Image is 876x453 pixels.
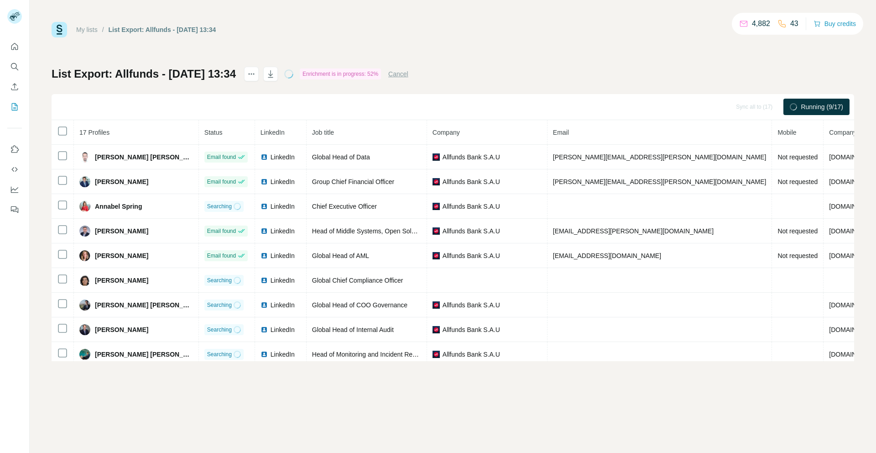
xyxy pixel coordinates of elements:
span: LinkedIn [261,129,285,136]
button: My lists [7,99,22,115]
span: Searching [207,202,232,211]
span: Status [204,129,223,136]
span: Searching [207,276,232,284]
span: Global Head of COO Governance [312,301,407,309]
img: Avatar [79,349,90,360]
img: Avatar [79,176,90,187]
span: Not requested [777,252,818,259]
span: [PERSON_NAME] [95,226,148,236]
img: LinkedIn logo [261,252,268,259]
span: Allfunds Bank S.A.U [443,226,500,236]
button: Buy credits [813,17,856,30]
img: Avatar [79,275,90,286]
span: LinkedIn [271,177,295,186]
span: Allfunds Bank S.A.U [443,251,500,260]
img: company-logo [433,203,440,210]
span: [PERSON_NAME] [95,276,148,285]
span: LinkedIn [271,276,295,285]
span: [PERSON_NAME] [95,251,148,260]
button: Cancel [388,69,408,79]
img: company-logo [433,227,440,235]
span: Allfunds Bank S.A.U [443,153,500,162]
span: 17 Profiles [79,129,109,136]
button: Enrich CSV [7,79,22,95]
span: Chief Executive Officer [312,203,377,210]
span: Searching [207,326,232,334]
li: / [102,25,104,34]
button: actions [244,67,259,81]
span: LinkedIn [271,251,295,260]
span: Global Head of AML [312,252,369,259]
button: Search [7,58,22,75]
button: Dashboard [7,181,22,198]
img: company-logo [433,153,440,161]
span: Allfunds Bank S.A.U [443,300,500,310]
span: Email found [207,227,236,235]
span: Mobile [777,129,796,136]
img: LinkedIn logo [261,153,268,161]
span: [PERSON_NAME] [95,325,148,334]
img: company-logo [433,326,440,333]
img: company-logo [433,178,440,185]
img: LinkedIn logo [261,301,268,309]
img: LinkedIn logo [261,178,268,185]
img: Avatar [79,250,90,261]
span: [PERSON_NAME] [PERSON_NAME] [95,300,193,310]
span: Head of Middle Systems, Open Solutions [312,227,428,235]
span: LinkedIn [271,226,295,236]
span: Not requested [777,153,818,161]
span: LinkedIn [271,153,295,162]
span: [PERSON_NAME] [PERSON_NAME] [95,350,193,359]
img: company-logo [433,301,440,309]
span: Email [553,129,569,136]
h1: List Export: Allfunds - [DATE] 13:34 [52,67,236,81]
p: 4,882 [752,18,770,29]
span: Allfunds Bank S.A.U [443,325,500,334]
button: Use Surfe on LinkedIn [7,141,22,158]
span: Running (9/17) [801,102,843,111]
img: Avatar [79,201,90,212]
span: Global Head of Internal Audit [312,326,394,333]
img: LinkedIn logo [261,227,268,235]
span: Email found [207,252,236,260]
span: Allfunds Bank S.A.U [443,202,500,211]
div: Enrichment is in progress: 52% [300,68,381,79]
img: company-logo [433,252,440,259]
a: My lists [76,26,98,33]
span: LinkedIn [271,300,295,310]
div: List Export: Allfunds - [DATE] 13:34 [109,25,216,34]
img: company-logo [433,351,440,358]
span: [PERSON_NAME] [95,177,148,186]
span: Global Chief Compliance Officer [312,277,403,284]
img: LinkedIn logo [261,351,268,358]
span: Group Chief Financial Officer [312,178,394,185]
span: Annabel Spring [95,202,142,211]
span: [PERSON_NAME][EMAIL_ADDRESS][PERSON_NAME][DOMAIN_NAME] [553,153,766,161]
span: [PERSON_NAME][EMAIL_ADDRESS][PERSON_NAME][DOMAIN_NAME] [553,178,766,185]
span: LinkedIn [271,350,295,359]
button: Feedback [7,201,22,218]
img: LinkedIn logo [261,326,268,333]
button: Use Surfe API [7,161,22,178]
img: Avatar [79,226,90,237]
span: Email found [207,153,236,161]
img: Surfe Logo [52,22,67,37]
img: Avatar [79,300,90,311]
span: Job title [312,129,334,136]
img: LinkedIn logo [261,277,268,284]
span: LinkedIn [271,325,295,334]
button: Quick start [7,38,22,55]
span: Head of Monitoring and Incident Response [312,351,433,358]
span: Global Head of Data [312,153,370,161]
span: Email found [207,178,236,186]
span: Allfunds Bank S.A.U [443,177,500,186]
span: Not requested [777,178,818,185]
span: [PERSON_NAME] [PERSON_NAME] [95,153,193,162]
span: Allfunds Bank S.A.U [443,350,500,359]
span: Not requested [777,227,818,235]
img: Avatar [79,152,90,163]
span: Searching [207,301,232,309]
img: Avatar [79,324,90,335]
span: [EMAIL_ADDRESS][PERSON_NAME][DOMAIN_NAME] [553,227,714,235]
img: LinkedIn logo [261,203,268,210]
